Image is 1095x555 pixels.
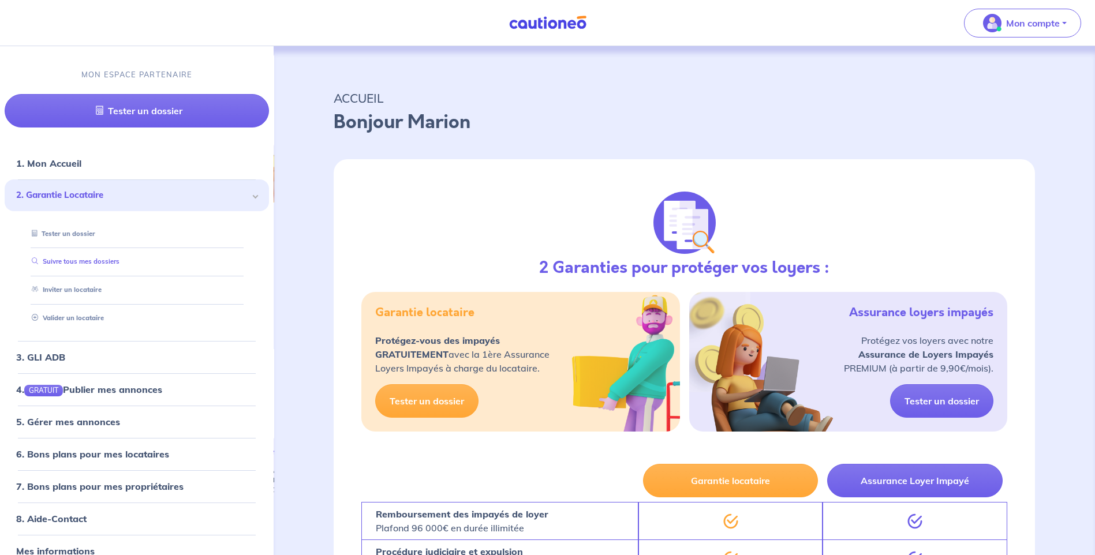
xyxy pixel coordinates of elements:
[375,384,479,418] a: Tester un dossier
[5,410,269,433] div: 5. Gérer mes annonces
[81,69,193,80] p: MON ESPACE PARTENAIRE
[16,481,184,492] a: 7. Bons plans pour mes propriétaires
[27,258,119,266] a: Suivre tous mes dossiers
[16,351,65,363] a: 3. GLI ADB
[5,179,269,211] div: 2. Garantie Locataire
[16,416,120,427] a: 5. Gérer mes annonces
[27,286,102,294] a: Inviter un locataire
[16,157,81,169] a: 1. Mon Accueil
[27,314,104,322] a: Valider un locataire
[376,508,548,520] strong: Remboursement des impayés de loyer
[18,224,255,243] div: Tester un dossier
[1006,16,1060,30] p: Mon compte
[18,280,255,299] div: Inviter un locataire
[643,464,819,497] button: Garantie locataire
[849,306,993,320] h5: Assurance loyers impayés
[983,14,1001,32] img: illu_account_valid_menu.svg
[844,333,993,375] p: Protégez vos loyers avec notre PREMIUM (à partir de 9,90€/mois).
[504,16,591,30] img: Cautioneo
[653,192,716,254] img: justif-loupe
[5,94,269,127] a: Tester un dossier
[890,384,993,418] a: Tester un dossier
[376,507,548,535] p: Plafond 96 000€ en durée illimitée
[375,335,500,360] strong: Protégez-vous des impayés GRATUITEMENT
[18,309,255,328] div: Valider un locataire
[827,464,1003,497] button: Assurance Loyer Impayé
[16,513,87,524] a: 8. Aide-Contact
[375,306,474,320] h5: Garantie locataire
[5,152,269,175] div: 1. Mon Accueil
[27,230,95,238] a: Tester un dossier
[5,442,269,466] div: 6. Bons plans pour mes locataires
[375,333,550,375] p: avec la 1ère Assurance Loyers Impayés à charge du locataire.
[334,88,1035,108] p: ACCUEIL
[539,258,829,278] h3: 2 Garanties pour protéger vos loyers :
[16,189,249,202] span: 2. Garantie Locataire
[5,475,269,498] div: 7. Bons plans pour mes propriétaires
[16,384,162,395] a: 4.GRATUITPublier mes annonces
[16,448,169,460] a: 6. Bons plans pour mes locataires
[18,253,255,272] div: Suivre tous mes dossiers
[964,9,1081,37] button: illu_account_valid_menu.svgMon compte
[5,507,269,530] div: 8. Aide-Contact
[5,346,269,369] div: 3. GLI ADB
[5,378,269,401] div: 4.GRATUITPublier mes annonces
[334,108,1035,136] p: Bonjour Marion
[858,348,993,360] strong: Assurance de Loyers Impayés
